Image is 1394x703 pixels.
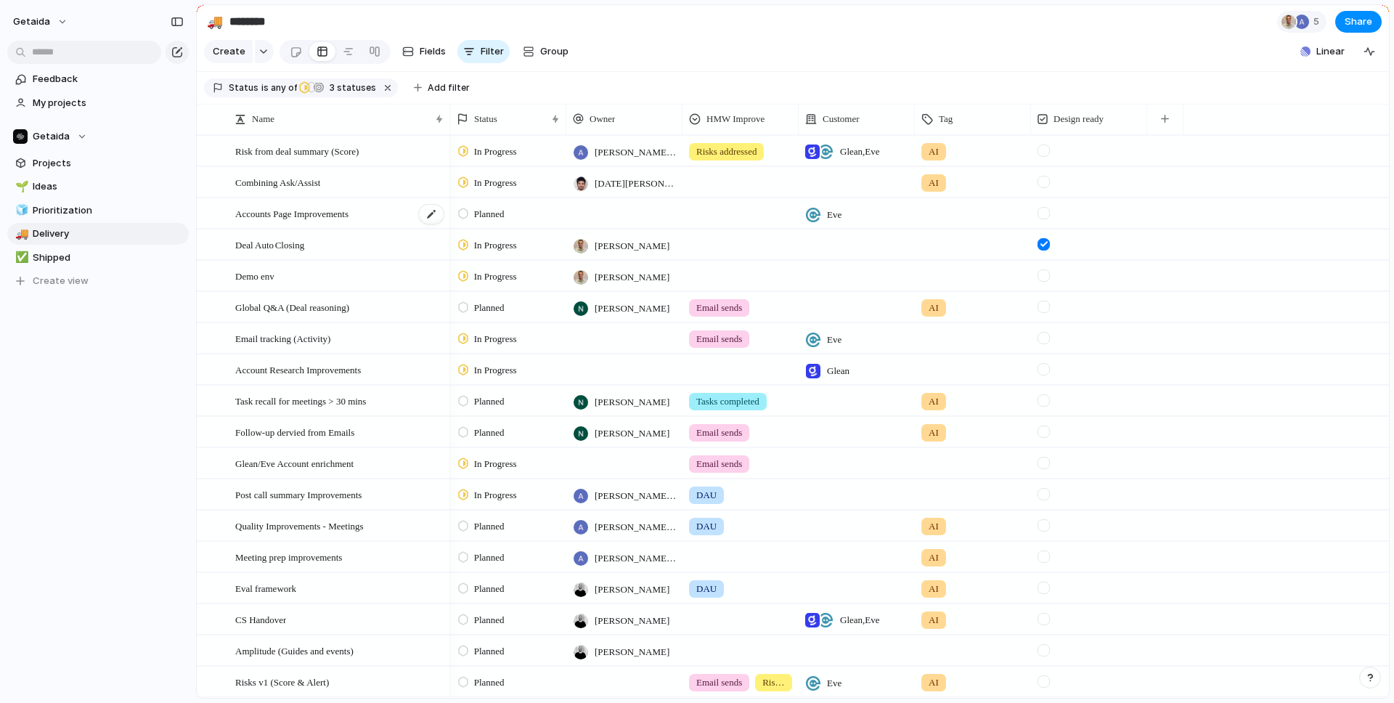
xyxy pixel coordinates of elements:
span: Eve [827,333,841,347]
span: Getaida [33,129,70,144]
span: [PERSON_NAME] [595,301,669,316]
span: Deal Auto Closing [235,236,304,253]
button: 3 statuses [298,80,379,96]
span: [PERSON_NAME] [595,614,669,628]
span: Planned [474,644,505,659]
span: Glean , Eve [840,613,880,627]
div: 🚚 [207,12,223,31]
span: Delivery [33,227,184,241]
span: Email tracking (Activity) [235,330,330,346]
span: [PERSON_NAME] Sarma [595,520,676,535]
span: Status [474,112,497,126]
span: Eval framework [235,580,296,596]
span: Global Q&A (Deal reasoning) [235,298,349,315]
span: Customer [823,112,860,126]
span: Account Research Improvements [235,361,361,378]
button: 🌱 [13,179,28,194]
span: statuses [325,81,376,94]
span: Eve [827,676,841,691]
span: Risks v1 (Score & Alert) [235,673,329,690]
span: My projects [33,96,184,110]
span: AI [929,176,939,190]
div: 🧊 [15,202,25,219]
span: Planned [474,675,505,690]
span: Task recall for meetings > 30 mins [235,392,366,409]
span: Projects [33,156,184,171]
span: Meeting prep improvements [235,548,342,565]
span: [PERSON_NAME] [595,270,669,285]
span: Email sends [696,332,742,346]
span: Status [229,81,258,94]
button: 🧊 [13,203,28,218]
span: Create view [33,274,89,288]
span: [PERSON_NAME] Sarma [595,489,676,503]
span: In Progress [474,176,517,190]
div: 🧊Prioritization [7,200,189,222]
span: Tasks completed [696,394,759,409]
span: Add filter [428,81,470,94]
button: isany of [258,80,300,96]
span: Demo env [235,267,274,284]
span: Planned [474,207,505,222]
a: 🌱Ideas [7,176,189,198]
span: 5 [1313,15,1324,29]
span: [PERSON_NAME] Sarma [595,551,676,566]
span: Glean , Eve [840,145,880,159]
span: Eve [827,208,841,222]
span: Post call summary Improvements [235,486,362,503]
span: Email sends [696,301,742,315]
a: ✅Shipped [7,247,189,269]
span: Risks addressed [762,675,785,690]
button: Linear [1295,41,1350,62]
span: AI [929,145,939,159]
span: Planned [474,301,505,315]
span: Planned [474,613,505,627]
button: ✅ [13,251,28,265]
span: HMW Improve [706,112,765,126]
span: AI [929,582,939,596]
span: Planned [474,426,505,440]
span: Follow-up dervied from Emails [235,423,354,440]
a: Projects [7,153,189,174]
button: Create view [7,270,189,292]
span: 3 [325,82,337,93]
span: Prioritization [33,203,184,218]
span: In Progress [474,363,517,378]
a: 🚚Delivery [7,223,189,245]
span: DAU [696,519,717,534]
span: [PERSON_NAME] [595,645,669,659]
button: Share [1335,11,1382,33]
span: Planned [474,550,505,565]
span: AI [929,613,939,627]
span: Fields [420,44,446,59]
span: Group [540,44,568,59]
span: Shipped [33,251,184,265]
span: Share [1345,15,1372,29]
span: AI [929,301,939,315]
span: AI [929,519,939,534]
span: Planned [474,394,505,409]
span: [PERSON_NAME] [595,582,669,597]
span: Linear [1316,44,1345,59]
span: any of [269,81,297,94]
button: Group [515,40,576,63]
span: Quality Improvements - Meetings [235,517,364,534]
span: Ideas [33,179,184,194]
span: Feedback [33,72,184,86]
span: Email sends [696,457,742,471]
button: 🚚 [13,227,28,241]
button: Fields [396,40,452,63]
button: getaida [7,10,76,33]
span: Amplitude (Guides and events) [235,642,354,659]
span: AI [929,675,939,690]
span: Accounts Page Improvements [235,205,348,222]
span: Planned [474,519,505,534]
span: Planned [474,582,505,596]
span: In Progress [474,488,517,503]
span: DAU [696,488,717,503]
span: In Progress [474,145,517,159]
span: is [261,81,269,94]
button: Create [204,40,253,63]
